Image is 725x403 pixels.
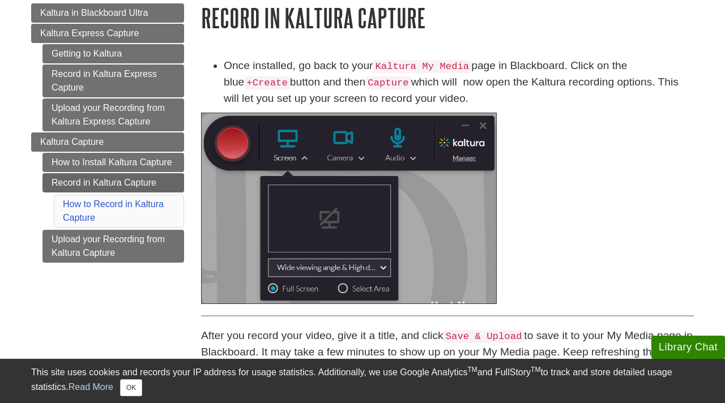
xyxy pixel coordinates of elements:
a: Kaltura Capture [31,132,184,152]
a: Record in Kaltura Express Capture [42,65,184,97]
span: Kaltura Express Capture [40,28,139,38]
sup: TM [531,366,540,374]
button: Close [120,379,142,396]
img: kaltura dashboard [201,113,497,304]
a: Getting to Kaltura [42,44,184,63]
a: Upload your Recording from Kaltura Express Capture [42,98,184,131]
li: Once installed, go back to your page in Blackboard. Click on the blue button and then which will ... [224,58,694,107]
button: Library Chat [651,336,725,359]
a: Kaltura in Blackboard Ultra [31,3,184,23]
code: Capture [365,76,411,89]
a: Read More [69,382,113,392]
div: This site uses cookies and records your IP address for usage statistics. Additionally, we use Goo... [31,366,694,396]
div: Guide Page Menu [31,3,184,263]
a: Record in Kaltura Capture [42,173,184,192]
span: Kaltura in Blackboard Ultra [40,8,148,18]
code: Save & Upload [443,330,524,343]
h1: Record in Kaltura Capture [201,3,694,32]
a: Kaltura Express Capture [31,24,184,43]
code: +Create [244,76,290,89]
code: Kaltura My Media [373,60,471,73]
span: Kaltura Capture [40,137,104,147]
sup: TM [467,366,477,374]
p: After you record your video, give it a title, and click to save it to your My Media page in Black... [201,328,694,377]
a: Upload your Recording from Kaltura Capture [42,230,184,263]
a: How to Install Kaltura Capture [42,153,184,172]
a: How to Record in Kaltura Capture [63,199,164,222]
